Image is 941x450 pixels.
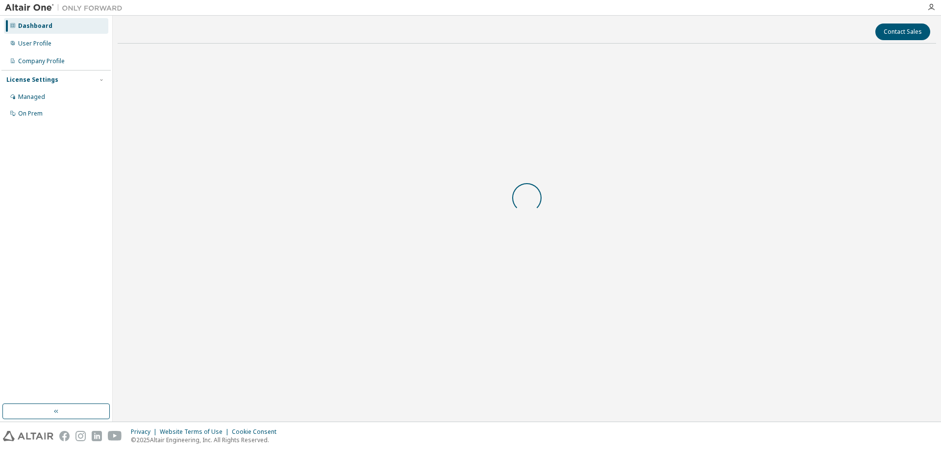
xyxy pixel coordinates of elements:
div: Dashboard [18,22,52,30]
div: User Profile [18,40,51,47]
img: instagram.svg [75,431,86,441]
div: Company Profile [18,57,65,65]
div: Cookie Consent [232,428,282,436]
img: youtube.svg [108,431,122,441]
img: altair_logo.svg [3,431,53,441]
div: Privacy [131,428,160,436]
div: License Settings [6,76,58,84]
img: facebook.svg [59,431,70,441]
div: Managed [18,93,45,101]
div: On Prem [18,110,43,118]
div: Website Terms of Use [160,428,232,436]
p: © 2025 Altair Engineering, Inc. All Rights Reserved. [131,436,282,444]
button: Contact Sales [875,24,930,40]
img: linkedin.svg [92,431,102,441]
img: Altair One [5,3,127,13]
